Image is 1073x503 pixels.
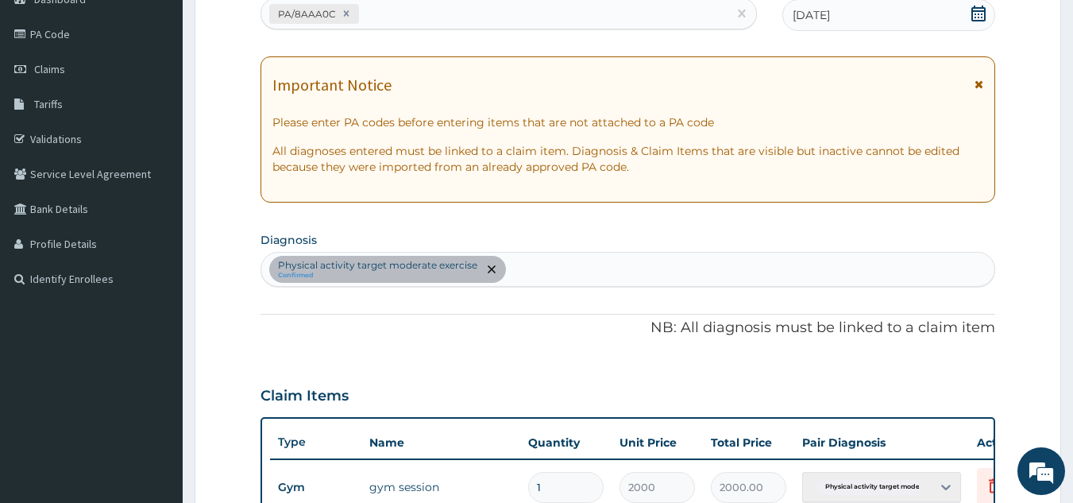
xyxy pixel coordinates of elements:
p: NB: All diagnosis must be linked to a claim item [261,318,996,339]
p: Please enter PA codes before entering items that are not attached to a PA code [272,114,984,130]
p: All diagnoses entered must be linked to a claim item. Diagnosis & Claim Items that are visible bu... [272,143,984,175]
div: Chat with us now [83,89,267,110]
span: Claims [34,62,65,76]
td: gym session [361,471,520,503]
th: Unit Price [612,427,703,459]
h1: Important Notice [272,76,392,94]
span: [DATE] [793,7,830,23]
div: PA/8AAA0C [273,5,338,23]
img: d_794563401_company_1708531726252_794563401 [29,79,64,119]
th: Type [270,428,361,457]
div: Minimize live chat window [261,8,299,46]
th: Name [361,427,520,459]
span: We're online! [92,150,219,311]
th: Pair Diagnosis [794,427,969,459]
th: Quantity [520,427,612,459]
td: Gym [270,473,361,502]
th: Actions [969,427,1048,459]
h3: Claim Items [261,388,349,405]
th: Total Price [703,427,794,459]
textarea: Type your message and hit 'Enter' [8,335,303,390]
label: Diagnosis [261,232,317,248]
span: Tariffs [34,97,63,111]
